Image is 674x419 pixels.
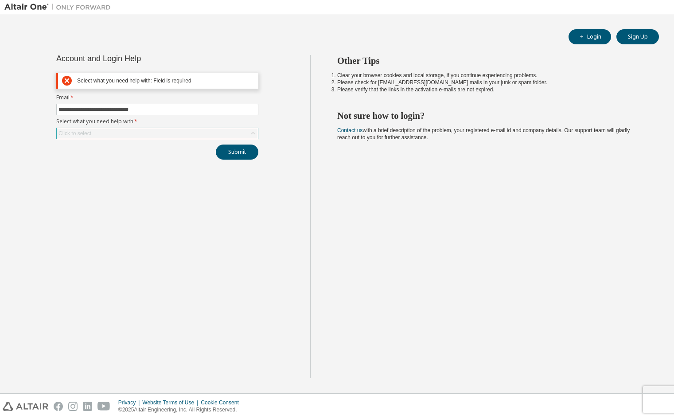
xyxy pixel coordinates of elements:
li: Please check for [EMAIL_ADDRESS][DOMAIN_NAME] mails in your junk or spam folder. [337,79,643,86]
button: Submit [216,145,258,160]
img: facebook.svg [54,402,63,411]
div: Account and Login Help [56,55,218,62]
img: youtube.svg [97,402,110,411]
span: with a brief description of the problem, your registered e-mail id and company details. Our suppo... [337,127,630,141]
div: Privacy [118,399,142,406]
img: Altair One [4,3,115,12]
h2: Not sure how to login? [337,110,643,121]
img: altair_logo.svg [3,402,48,411]
img: instagram.svg [68,402,78,411]
div: Cookie Consent [201,399,244,406]
li: Please verify that the links in the activation e-mails are not expired. [337,86,643,93]
button: Login [569,29,611,44]
label: Select what you need help with [56,118,258,125]
p: © 2025 Altair Engineering, Inc. All Rights Reserved. [118,406,244,414]
label: Email [56,94,258,101]
a: Contact us [337,127,362,133]
h2: Other Tips [337,55,643,67]
li: Clear your browser cookies and local storage, if you continue experiencing problems. [337,72,643,79]
img: linkedin.svg [83,402,92,411]
div: Select what you need help with: Field is required [77,78,254,84]
div: Website Terms of Use [142,399,201,406]
button: Sign Up [616,29,659,44]
div: Click to select [58,130,91,137]
div: Click to select [57,128,258,139]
